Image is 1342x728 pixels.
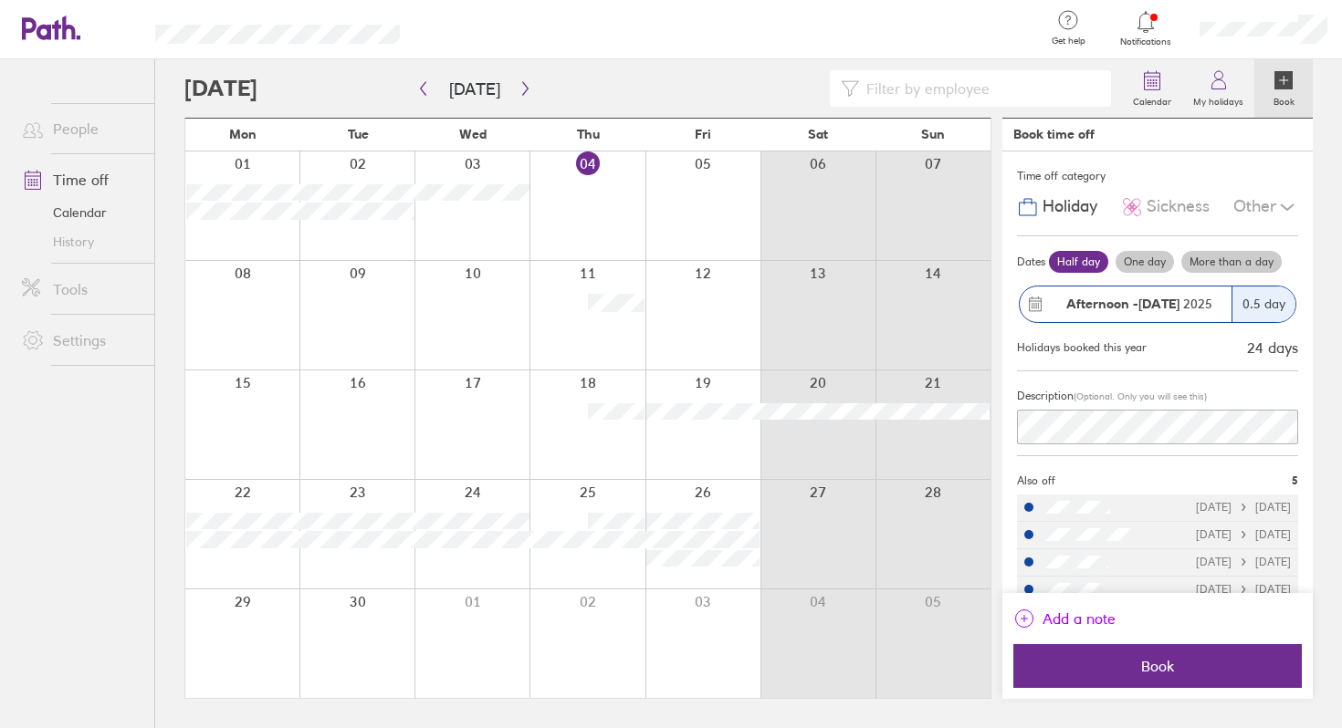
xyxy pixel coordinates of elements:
span: Sickness [1147,197,1210,216]
label: My holidays [1182,91,1254,108]
span: Holiday [1043,197,1097,216]
span: Sun [921,127,945,141]
div: Holidays booked this year [1017,341,1147,354]
span: Get help [1039,36,1098,47]
label: One day [1116,251,1174,273]
a: Tools [7,271,154,307]
span: Thu [577,127,600,141]
label: Calendar [1122,91,1182,108]
div: [DATE] [DATE] [1196,501,1291,514]
a: Calendar [1122,59,1182,118]
a: People [7,110,154,147]
a: Notifications [1117,9,1176,47]
span: Add a note [1043,604,1116,633]
span: Mon [229,127,257,141]
button: Afternoon -[DATE] 20250.5 day [1017,276,1298,332]
div: Other [1233,190,1298,224]
button: Book [1013,644,1302,688]
span: Fri [695,127,711,141]
span: Description [1017,389,1074,402]
span: Wed [459,127,487,141]
span: Dates [1017,255,1045,268]
a: History [7,227,154,256]
div: [DATE] [DATE] [1196,556,1291,568]
span: Tue [348,127,369,141]
div: 0.5 day [1232,286,1295,322]
strong: Afternoon - [1066,296,1138,312]
button: [DATE] [435,74,515,104]
button: Add a note [1013,604,1116,633]
a: Time off [7,161,154,198]
label: Half day [1049,251,1108,273]
div: 24 days [1247,339,1298,356]
a: Settings [7,322,154,359]
label: More than a day [1181,251,1282,273]
span: Sat [808,127,828,141]
strong: [DATE] [1138,296,1179,312]
a: Calendar [7,198,154,227]
span: Also off [1017,474,1055,487]
div: [DATE] [DATE] [1196,583,1291,596]
a: Book [1254,59,1313,118]
div: [DATE] [DATE] [1196,528,1291,541]
a: My holidays [1182,59,1254,118]
span: 2025 [1066,296,1212,311]
input: Filter by employee [859,71,1100,106]
label: Book [1263,91,1305,108]
span: (Optional. Only you will see this) [1074,390,1207,402]
div: Book time off [1013,127,1095,141]
span: Notifications [1117,36,1176,47]
span: 5 [1292,474,1298,487]
div: Time off category [1017,162,1298,190]
span: Book [1026,658,1289,674]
